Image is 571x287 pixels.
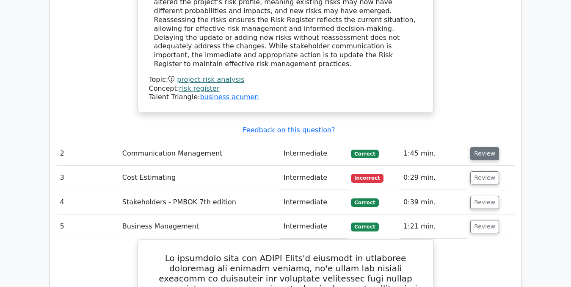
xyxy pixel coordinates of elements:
a: risk register [179,84,219,92]
td: Intermediate [280,142,348,166]
span: Correct [351,198,378,207]
td: 1:21 min. [400,215,467,239]
span: Correct [351,223,378,231]
span: Incorrect [351,174,383,182]
button: Review [470,147,499,160]
a: business acumen [200,93,259,101]
td: 4 [57,190,119,215]
td: Cost Estimating [119,166,280,190]
button: Review [470,171,499,184]
div: Topic: [149,75,422,84]
td: 3 [57,166,119,190]
td: 0:39 min. [400,190,467,215]
button: Review [470,196,499,209]
td: Intermediate [280,215,348,239]
a: project risk analysis [177,75,244,84]
div: Concept: [149,84,422,93]
td: Communication Management [119,142,280,166]
td: 5 [57,215,119,239]
td: 2 [57,142,119,166]
td: Stakeholders - PMBOK 7th edition [119,190,280,215]
button: Review [470,220,499,233]
td: Intermediate [280,190,348,215]
span: Correct [351,150,378,158]
td: 1:45 min. [400,142,467,166]
td: 0:29 min. [400,166,467,190]
td: Business Management [119,215,280,239]
td: Intermediate [280,166,348,190]
a: Feedback on this question? [243,126,335,134]
div: Talent Triangle: [149,75,422,102]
